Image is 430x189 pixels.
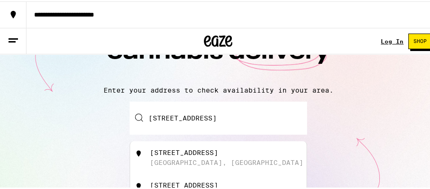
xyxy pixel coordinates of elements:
[381,37,404,43] a: Log In
[413,37,427,43] span: Shop
[130,100,307,133] input: Enter your delivery address
[150,180,218,188] div: [STREET_ADDRESS]
[134,147,143,157] img: 14550 Apple Valley Rd
[6,7,68,14] span: Hi. Need any help?
[150,147,218,155] div: [STREET_ADDRESS]
[150,157,303,165] div: [GEOGRAPHIC_DATA], [GEOGRAPHIC_DATA]
[9,85,427,93] p: Enter your address to check availability in your area.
